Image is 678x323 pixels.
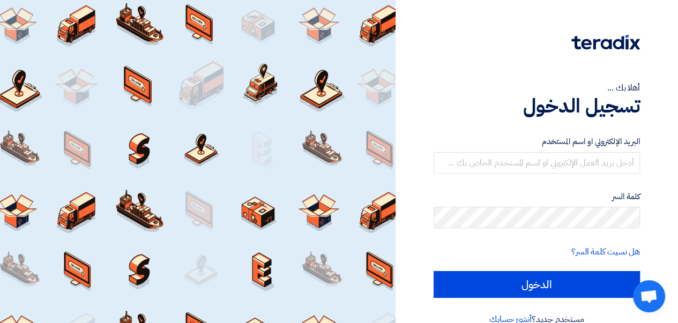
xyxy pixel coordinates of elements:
[633,280,665,312] a: Open chat
[571,245,640,258] a: هل نسيت كلمة السر؟
[434,152,640,174] input: أدخل بريد العمل الإلكتروني او اسم المستخدم الخاص بك ...
[434,271,640,298] input: الدخول
[434,136,640,148] label: البريد الإلكتروني او اسم المستخدم
[434,94,640,118] h1: تسجيل الدخول
[434,191,640,203] label: كلمة السر
[434,81,640,94] div: أهلا بك ...
[571,35,640,50] img: Teradix logo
